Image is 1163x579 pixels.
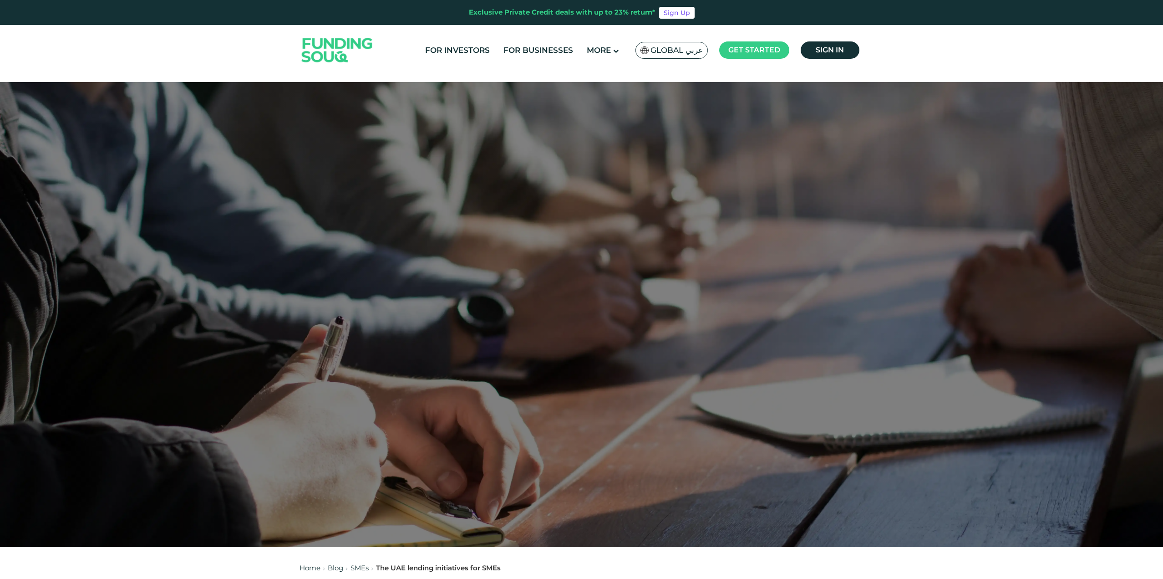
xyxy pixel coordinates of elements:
[350,564,369,572] a: SMEs
[640,46,649,54] img: SA Flag
[328,564,343,572] a: Blog
[293,27,382,73] img: Logo
[376,563,501,574] div: The UAE lending initiatives for SMEs
[423,43,492,58] a: For Investors
[300,564,320,572] a: Home
[801,41,859,59] a: Sign in
[650,45,703,56] span: Global عربي
[659,7,695,19] a: Sign Up
[469,7,655,18] div: Exclusive Private Credit deals with up to 23% return*
[501,43,575,58] a: For Businesses
[728,46,780,54] span: Get started
[816,46,844,54] span: Sign in
[587,46,611,55] span: More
